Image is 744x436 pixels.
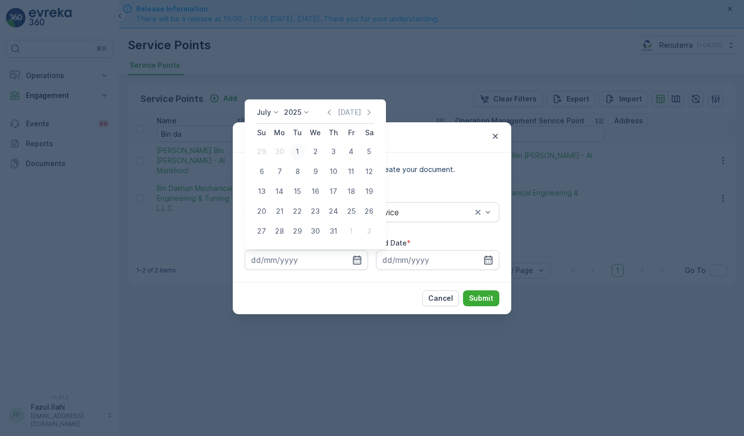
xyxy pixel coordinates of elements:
div: 30 [272,144,287,160]
div: 15 [289,183,305,199]
input: dd/mm/yyyy [376,250,499,270]
div: 10 [325,164,341,179]
p: 2025 [284,107,301,117]
th: Saturday [360,124,378,142]
th: Sunday [253,124,271,142]
div: 16 [307,183,323,199]
div: 24 [325,203,341,219]
p: Submit [469,293,493,303]
th: Monday [271,124,288,142]
div: 28 [272,223,287,239]
p: Cancel [428,293,453,303]
label: End Date [376,239,407,247]
div: 23 [307,203,323,219]
div: 11 [343,164,359,179]
div: 1 [343,223,359,239]
div: 18 [343,183,359,199]
div: 6 [254,164,270,179]
div: 19 [361,183,377,199]
div: 3 [325,144,341,160]
div: 14 [272,183,287,199]
th: Thursday [324,124,342,142]
th: Wednesday [306,124,324,142]
div: 2 [361,223,377,239]
div: 31 [325,223,341,239]
p: [DATE] [338,107,361,117]
div: 22 [289,203,305,219]
th: Tuesday [288,124,306,142]
button: Cancel [422,290,459,306]
div: 1 [289,144,305,160]
div: 13 [254,183,270,199]
p: July [257,107,271,117]
div: 27 [254,223,270,239]
input: dd/mm/yyyy [245,250,368,270]
div: 12 [361,164,377,179]
div: 4 [343,144,359,160]
div: 7 [272,164,287,179]
div: 29 [254,144,270,160]
div: 25 [343,203,359,219]
div: 29 [289,223,305,239]
div: 30 [307,223,323,239]
div: 2 [307,144,323,160]
div: 17 [325,183,341,199]
button: Submit [463,290,499,306]
div: 20 [254,203,270,219]
div: 9 [307,164,323,179]
div: 8 [289,164,305,179]
div: 26 [361,203,377,219]
th: Friday [342,124,360,142]
div: 5 [361,144,377,160]
div: 21 [272,203,287,219]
